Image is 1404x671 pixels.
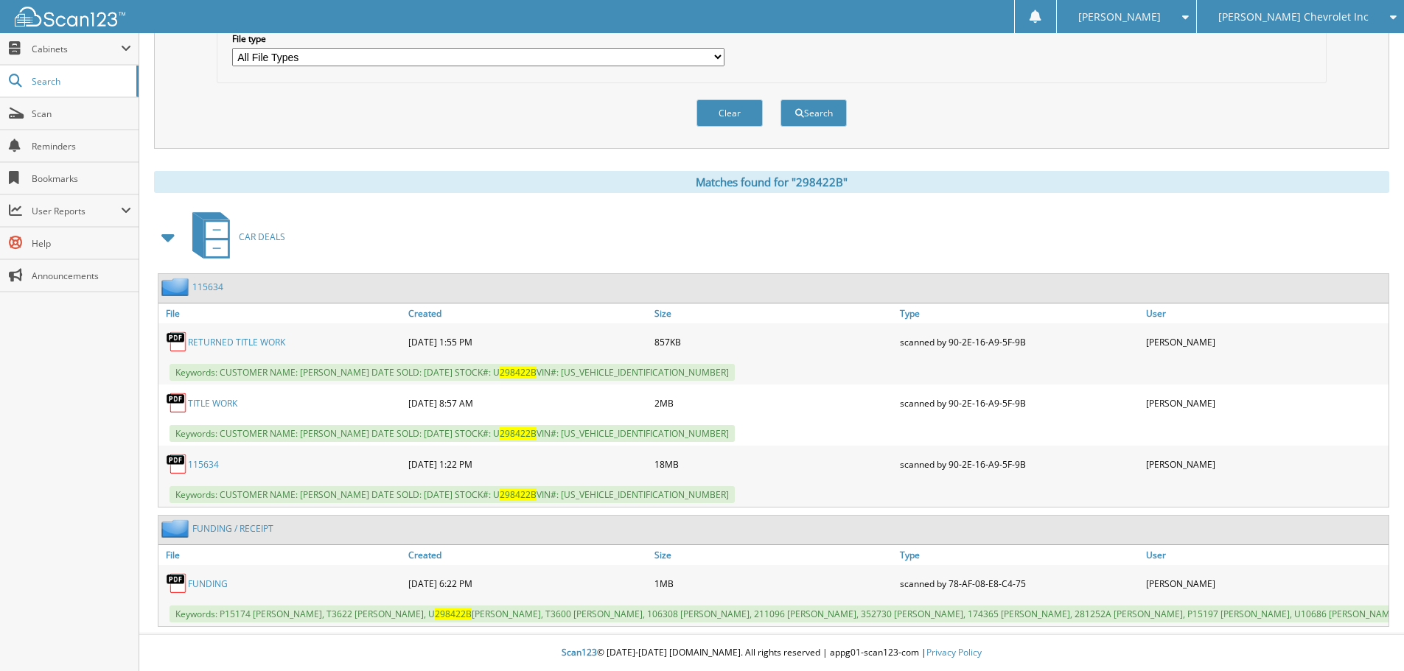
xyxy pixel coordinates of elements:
[1142,569,1389,598] div: [PERSON_NAME]
[32,43,121,55] span: Cabinets
[405,303,651,323] a: Created
[500,427,537,440] span: 298422B
[166,572,188,594] img: PDF.png
[1142,388,1389,418] div: [PERSON_NAME]
[184,208,285,266] a: CAR DEALS
[896,449,1142,479] div: scanned by 90-2E-16-A9-5F-9B
[405,388,651,418] div: [DATE] 8:57 AM
[562,646,597,658] span: Scan123
[166,331,188,353] img: PDF.png
[651,388,897,418] div: 2MB
[1330,600,1404,671] iframe: Chat Widget
[170,364,735,381] span: Keywords: CUSTOMER NAME: [PERSON_NAME] DATE SOLD: [DATE] STOCK#: U VIN#: [US_VEHICLE_IDENTIFICATI...
[158,545,405,565] a: File
[188,577,228,590] a: FUNDING
[239,231,285,243] span: CAR DEALS
[1142,303,1389,323] a: User
[896,327,1142,356] div: scanned by 90-2E-16-A9-5F-9B
[1142,545,1389,565] a: User
[500,488,537,501] span: 298422B
[32,237,131,250] span: Help
[926,646,982,658] a: Privacy Policy
[32,75,129,88] span: Search
[651,303,897,323] a: Size
[188,458,219,471] a: 115634
[651,545,897,565] a: Size
[15,7,125,27] img: scan123-logo-white.svg
[32,205,121,217] span: User Reports
[896,388,1142,418] div: scanned by 90-2E-16-A9-5F-9B
[500,366,537,379] span: 298422B
[1142,327,1389,356] div: [PERSON_NAME]
[166,453,188,475] img: PDF.png
[170,425,735,442] span: Keywords: CUSTOMER NAME: [PERSON_NAME] DATE SOLD: [DATE] STOCK#: U VIN#: [US_VEHICLE_IDENTIFICATI...
[154,171,1389,193] div: Matches found for "298422B"
[32,140,131,152] span: Reminders
[896,303,1142,323] a: Type
[161,278,192,296] img: folder2.png
[896,569,1142,598] div: scanned by 78-AF-08-E8-C4-75
[166,392,188,414] img: PDF.png
[696,99,763,127] button: Clear
[405,327,651,356] div: [DATE] 1:55 PM
[896,545,1142,565] a: Type
[188,336,285,348] a: RETURNED TITLE WORK
[651,569,897,598] div: 1MB
[32,108,131,120] span: Scan
[139,635,1404,671] div: © [DATE]-[DATE] [DOMAIN_NAME]. All rights reserved | appg01-scan123-com |
[780,99,847,127] button: Search
[1078,13,1161,21] span: [PERSON_NAME]
[192,522,273,535] a: FUNDING / RECEIPT
[32,270,131,282] span: Announcements
[405,449,651,479] div: [DATE] 1:22 PM
[1142,449,1389,479] div: [PERSON_NAME]
[192,281,223,293] a: 115634
[232,32,724,45] label: File type
[651,449,897,479] div: 18MB
[32,172,131,185] span: Bookmarks
[170,486,735,503] span: Keywords: CUSTOMER NAME: [PERSON_NAME] DATE SOLD: [DATE] STOCK#: U VIN#: [US_VEHICLE_IDENTIFICATI...
[161,519,192,538] img: folder2.png
[188,397,237,410] a: TITLE WORK
[1218,13,1369,21] span: [PERSON_NAME] Chevrolet Inc
[405,569,651,598] div: [DATE] 6:22 PM
[158,303,405,323] a: File
[405,545,651,565] a: Created
[651,327,897,356] div: 857KB
[435,608,472,620] span: 298422B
